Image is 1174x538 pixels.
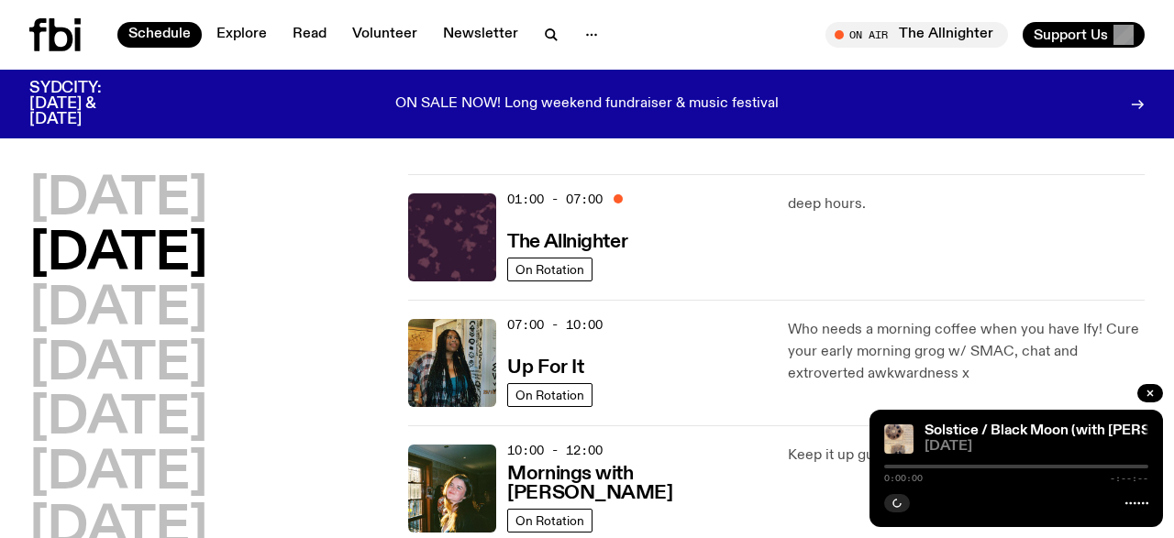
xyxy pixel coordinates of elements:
span: 10:00 - 12:00 [507,442,603,459]
button: [DATE] [29,393,207,445]
a: Schedule [117,22,202,48]
span: On Rotation [515,388,584,401]
a: On Rotation [507,509,593,533]
p: deep hours. [788,193,1145,215]
h3: Up For It [507,358,583,378]
button: [DATE] [29,339,207,390]
p: ON SALE NOW! Long weekend fundraiser & music festival [395,96,779,113]
span: [DATE] [925,440,1148,454]
a: Newsletter [432,22,529,48]
h3: The Allnighter [507,233,627,252]
h3: SYDCITY: [DATE] & [DATE] [29,81,147,127]
img: Ify - a Brown Skin girl with black braided twists, looking up to the side with her tongue stickin... [408,319,496,407]
a: On Rotation [507,258,593,281]
button: On AirThe Allnighter [825,22,1008,48]
span: On Rotation [515,262,584,276]
span: Support Us [1034,27,1108,43]
a: Up For It [507,355,583,378]
span: 07:00 - 10:00 [507,316,603,334]
button: [DATE] [29,174,207,225]
p: Who needs a morning coffee when you have Ify! Cure your early morning grog w/ SMAC, chat and extr... [788,319,1145,385]
a: Mornings with [PERSON_NAME] [507,461,765,503]
button: [DATE] [29,284,207,335]
a: Explore [205,22,278,48]
a: The Allnighter [507,229,627,252]
button: [DATE] [29,448,207,500]
img: Freya smiles coyly as she poses for the image. [408,445,496,533]
a: Volunteer [341,22,428,48]
span: -:--:-- [1110,474,1148,483]
p: Keep it up guys. Seriously. No notes. [788,445,1145,467]
span: 01:00 - 07:00 [507,191,603,208]
h3: Mornings with [PERSON_NAME] [507,465,765,503]
button: Support Us [1023,22,1145,48]
img: A scanned scripture of medieval islamic astrology illustrating an eclipse [884,424,914,454]
span: 0:00:00 [884,474,923,483]
a: On Rotation [507,383,593,407]
button: [DATE] [29,229,207,280]
span: On Rotation [515,513,584,527]
a: Read [282,22,338,48]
